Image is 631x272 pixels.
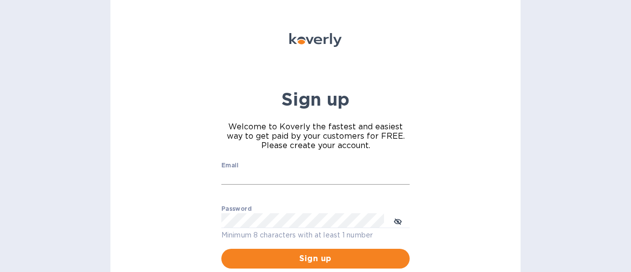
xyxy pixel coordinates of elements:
p: Minimum 8 characters with at least 1 number [221,230,410,241]
label: Password [221,206,251,212]
span: Sign up [229,253,402,265]
label: Email [221,163,239,169]
span: Welcome to Koverly the fastest and easiest way to get paid by your customers for FREE. Please cre... [221,122,410,150]
button: toggle password visibility [388,211,408,231]
b: Sign up [281,88,350,110]
button: Sign up [221,249,410,269]
img: Koverly [289,33,342,47]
